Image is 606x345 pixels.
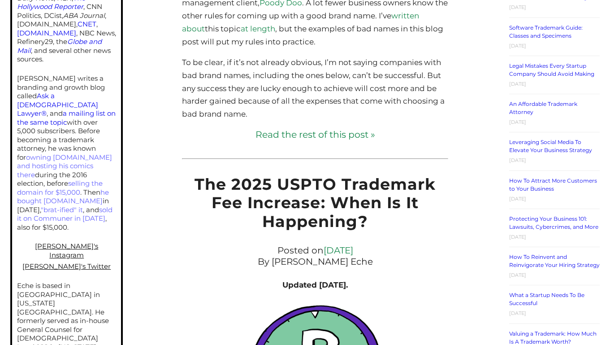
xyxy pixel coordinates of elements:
time: [DATE] [509,81,526,87]
a: at length [241,24,275,33]
a: a mailing list on the same topic [17,109,116,127]
a: Protecting Your Business 101: Lawsuits, Cybercrimes, and More [509,215,598,230]
a: What a Startup Needs To Be Successful [509,292,584,306]
time: [DATE] [509,4,526,10]
time: [DATE] [509,196,526,202]
a: Read the rest of this post » [182,128,449,141]
a: "brat-ified" it [41,205,83,214]
a: How To Attract More Customers to Your Business [509,177,597,192]
a: Software Trademark Guide: Classes and Specimens [509,24,583,39]
time: [DATE] [509,310,526,316]
a: Legal Mistakes Every Startup Company Should Avoid Making [509,62,594,77]
a: [DATE] [324,245,353,256]
time: [DATE] [509,234,526,240]
em: ABA Journal [63,11,105,20]
time: [DATE] [509,157,526,163]
a: he bought [DOMAIN_NAME] [17,188,109,205]
a: The 2025 USPTO Trademark Fee Increase: When Is It Happening? [195,175,436,231]
a: How To Reinvent and Reinvigorate Your Hiring Strategy [509,253,600,268]
a: Globe and Mail [17,37,102,55]
a: CNET [78,20,96,28]
a: An Affordable Trademark Attorney [509,100,577,115]
a: owning [DOMAIN_NAME] and hosting his comics there [17,153,112,179]
a: [PERSON_NAME]'s Twitter [22,262,111,271]
a: sold it on Communer in [DATE] [17,205,113,223]
strong: Updated [DATE]. [282,280,348,289]
a: [PERSON_NAME]'s Instagram [35,242,98,259]
time: [DATE] [509,43,526,49]
a: Ask a [DEMOGRAPHIC_DATA] Lawyer® [17,92,98,118]
a: written about [182,11,419,33]
a: Leveraging Social Media To Elevate Your Business Strategy [509,139,592,153]
p: [PERSON_NAME] writes a branding and growth blog called , and with over 5,000 subscribers. Before ... [17,74,117,231]
a: [DOMAIN_NAME] [17,29,76,37]
a: Valuing a Trademark: How Much Is A Trademark Worth? [509,330,597,345]
p: To be clear, if it’s not already obvious, I’m not saying companies with bad brand names, includin... [182,56,449,121]
time: [DATE] [509,272,526,278]
a: selling the domain for $15,000 [17,179,103,197]
time: [DATE] [509,119,526,125]
div: Posted on [182,243,449,270]
p: By [PERSON_NAME] Eche [186,256,444,267]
